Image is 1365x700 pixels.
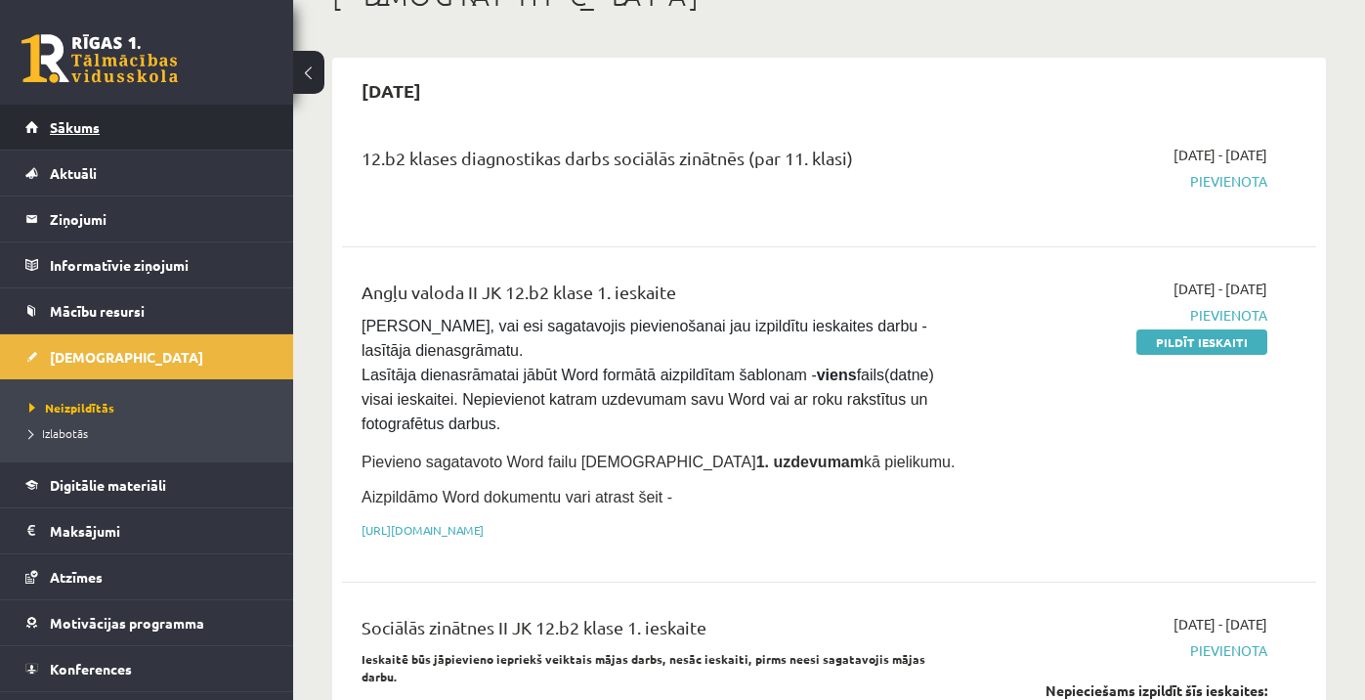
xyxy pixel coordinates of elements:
[29,425,88,441] span: Izlabotās
[25,105,269,150] a: Sākums
[362,279,956,315] div: Angļu valoda II JK 12.b2 klase 1. ieskaite
[50,614,204,632] span: Motivācijas programma
[985,305,1267,326] span: Pievienota
[50,508,269,553] legend: Maksājumi
[362,454,955,470] span: Pievieno sagatavoto Word failu [DEMOGRAPHIC_DATA] kā pielikumu.
[362,318,938,432] span: [PERSON_NAME], vai esi sagatavojis pievienošanai jau izpildītu ieskaites darbu - lasītāja dienasg...
[21,34,178,83] a: Rīgas 1. Tālmācības vidusskola
[1136,329,1267,355] a: Pildīt ieskaiti
[25,151,269,196] a: Aktuāli
[1173,145,1267,165] span: [DATE] - [DATE]
[50,302,145,320] span: Mācību resursi
[50,242,269,287] legend: Informatīvie ziņojumi
[985,171,1267,192] span: Pievienota
[817,367,857,383] strong: viens
[1173,279,1267,299] span: [DATE] - [DATE]
[362,651,925,684] strong: Ieskaitē būs jāpievieno iepriekš veiktais mājas darbs, nesāc ieskaiti, pirms neesi sagatavojis mā...
[756,454,864,470] strong: 1. uzdevumam
[29,400,114,416] span: Neizpildītās
[50,118,100,136] span: Sākums
[25,242,269,287] a: Informatīvie ziņojumi
[25,197,269,241] a: Ziņojumi
[50,197,269,241] legend: Ziņojumi
[50,660,132,678] span: Konferences
[362,522,484,538] a: [URL][DOMAIN_NAME]
[25,600,269,645] a: Motivācijas programma
[362,145,956,181] div: 12.b2 klases diagnostikas darbs sociālās zinātnēs (par 11. klasi)
[25,462,269,507] a: Digitālie materiāli
[50,164,97,182] span: Aktuāli
[362,489,672,505] span: Aizpildāmo Word dokumentu vari atrast šeit -
[1173,614,1267,634] span: [DATE] - [DATE]
[50,348,203,366] span: [DEMOGRAPHIC_DATA]
[985,640,1267,661] span: Pievienota
[29,399,274,416] a: Neizpildītās
[25,554,269,599] a: Atzīmes
[50,476,166,494] span: Digitālie materiāli
[29,424,274,442] a: Izlabotās
[25,334,269,379] a: [DEMOGRAPHIC_DATA]
[25,288,269,333] a: Mācību resursi
[342,67,441,113] h2: [DATE]
[25,508,269,553] a: Maksājumi
[362,614,956,650] div: Sociālās zinātnes II JK 12.b2 klase 1. ieskaite
[50,568,103,586] span: Atzīmes
[25,646,269,691] a: Konferences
